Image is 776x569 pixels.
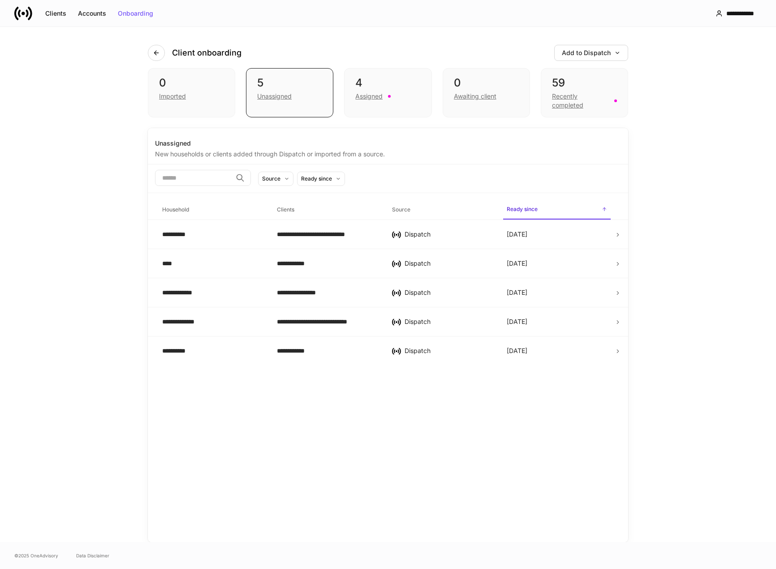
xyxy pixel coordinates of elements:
[405,259,492,268] div: Dispatch
[246,68,333,117] div: 5Unassigned
[552,92,609,110] div: Recently completed
[554,45,628,61] button: Add to Dispatch
[162,205,189,214] h6: Household
[118,10,153,17] div: Onboarding
[159,92,186,101] div: Imported
[155,139,621,148] div: Unassigned
[405,230,492,239] div: Dispatch
[392,205,410,214] h6: Source
[503,200,611,220] span: Ready since
[443,68,530,117] div: 0Awaiting client
[78,10,106,17] div: Accounts
[541,68,628,117] div: 59Recently completed
[76,552,109,559] a: Data Disclaimer
[148,68,235,117] div: 0Imported
[454,92,496,101] div: Awaiting client
[39,6,72,21] button: Clients
[405,288,492,297] div: Dispatch
[112,6,159,21] button: Onboarding
[262,174,280,183] div: Source
[172,47,241,58] h4: Client onboarding
[273,201,381,219] span: Clients
[388,201,496,219] span: Source
[355,76,420,90] div: 4
[258,172,293,186] button: Source
[507,205,538,213] h6: Ready since
[507,317,527,326] p: [DATE]
[405,317,492,326] div: Dispatch
[45,10,66,17] div: Clients
[159,76,224,90] div: 0
[14,552,58,559] span: © 2025 OneAdvisory
[159,201,266,219] span: Household
[301,174,332,183] div: Ready since
[257,76,322,90] div: 5
[72,6,112,21] button: Accounts
[277,205,294,214] h6: Clients
[257,92,292,101] div: Unassigned
[507,230,527,239] p: [DATE]
[507,288,527,297] p: [DATE]
[405,346,492,355] div: Dispatch
[344,68,431,117] div: 4Assigned
[507,259,527,268] p: [DATE]
[507,346,527,355] p: [DATE]
[454,76,519,90] div: 0
[355,92,383,101] div: Assigned
[552,76,617,90] div: 59
[562,50,621,56] div: Add to Dispatch
[297,172,345,186] button: Ready since
[155,148,621,159] div: New households or clients added through Dispatch or imported from a source.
